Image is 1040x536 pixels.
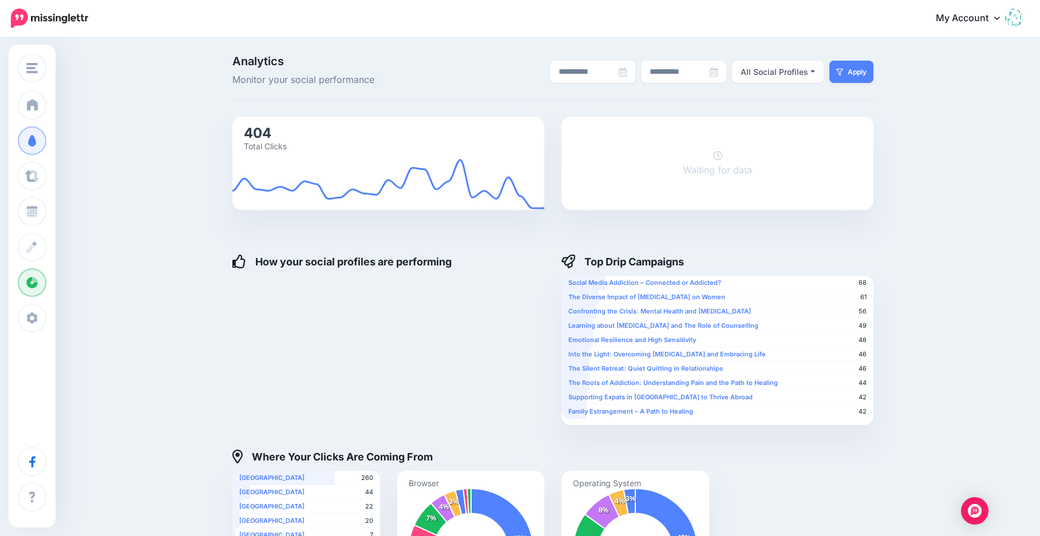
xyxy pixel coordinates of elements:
[924,5,1023,33] a: My Account
[732,61,824,83] button: All Social Profiles
[859,407,867,416] span: 42
[568,364,723,372] b: The Silent Retreat: Quiet Quitting in Relationships
[239,517,305,525] b: [GEOGRAPHIC_DATA]
[568,407,693,415] b: Family Estrangement – A Path to Healing
[561,255,684,268] h4: Top Drip Campaigns
[239,474,305,482] b: [GEOGRAPHIC_DATA]
[859,350,867,359] span: 46
[568,293,725,301] b: The Diverse Impact of [MEDICAL_DATA] on Women
[741,65,808,79] div: All Social Profiles
[860,293,867,301] span: 61
[365,488,373,497] span: 44
[232,55,434,67] span: Analytics
[365,517,373,525] span: 20
[26,63,38,73] img: menu.png
[859,279,867,287] span: 68
[568,279,721,287] b: Social Media Addiction – Connected or Addicted?
[568,350,766,358] b: Into the Light: Overcoming [MEDICAL_DATA] and Embracing Life
[859,307,867,316] span: 56
[244,124,271,141] text: 404
[568,321,758,329] b: Learning about [MEDICAL_DATA] and The Role of Counselling
[859,379,867,387] span: 44
[568,379,778,387] b: The Roots of Addiction: Understanding Pain and the Path to Healing
[232,450,433,463] h4: Where Your Clicks Are Coming From
[232,73,434,88] span: Monitor your social performance
[11,9,88,28] img: Missinglettr
[568,336,696,344] b: Emotional Resilience and High Sensitivity
[829,61,873,83] button: Apply
[361,474,373,482] span: 260
[568,307,751,315] b: Confronting the Crisis: Mental Health and [MEDICAL_DATA]
[859,321,867,330] span: 49
[244,141,287,150] text: Total Clicks
[859,364,867,373] span: 46
[859,393,867,402] span: 42
[961,497,988,525] div: Open Intercom Messenger
[859,336,867,344] span: 48
[573,478,641,488] text: Operating System
[365,502,373,511] span: 22
[239,488,305,496] b: [GEOGRAPHIC_DATA]
[683,150,752,176] a: Waiting for data
[568,393,753,401] b: Supporting Expats in [GEOGRAPHIC_DATA] to Thrive Abroad
[409,478,439,487] text: Browser
[232,255,452,268] h4: How your social profiles are performing
[239,502,305,510] b: [GEOGRAPHIC_DATA]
